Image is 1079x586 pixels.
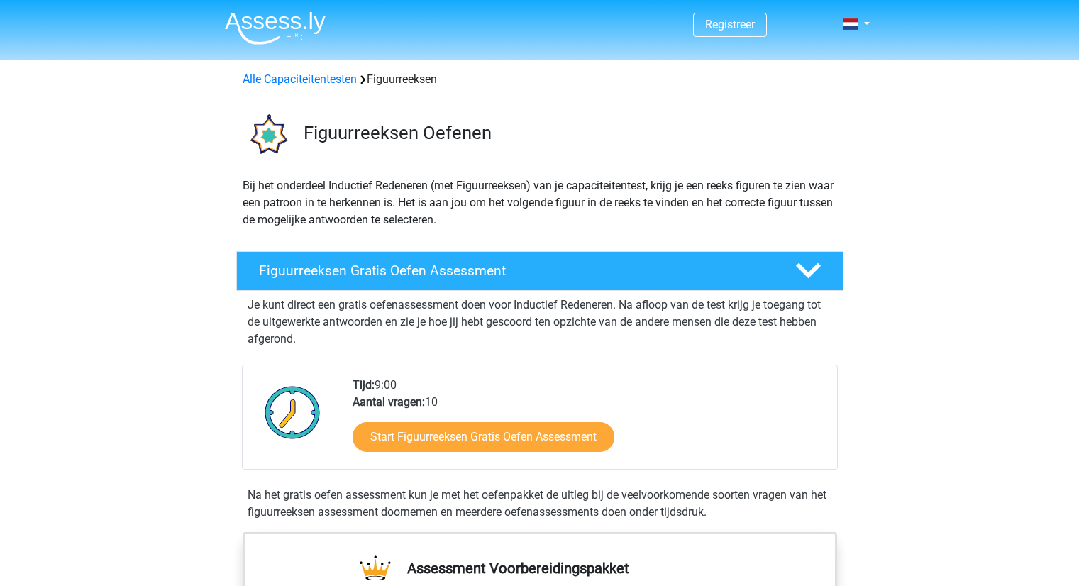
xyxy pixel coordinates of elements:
b: Tijd: [353,378,375,392]
img: figuurreeksen [237,105,297,165]
a: Alle Capaciteitentesten [243,72,357,86]
a: Registreer [705,18,755,31]
img: Assessly [225,11,326,45]
h3: Figuurreeksen Oefenen [304,122,832,144]
b: Aantal vragen: [353,395,425,409]
img: Klok [257,377,328,448]
a: Figuurreeksen Gratis Oefen Assessment [231,251,849,291]
h4: Figuurreeksen Gratis Oefen Assessment [259,262,773,279]
a: Start Figuurreeksen Gratis Oefen Assessment [353,422,614,452]
p: Je kunt direct een gratis oefenassessment doen voor Inductief Redeneren. Na afloop van de test kr... [248,297,832,348]
div: 9:00 10 [342,377,836,469]
p: Bij het onderdeel Inductief Redeneren (met Figuurreeksen) van je capaciteitentest, krijg je een r... [243,177,837,228]
div: Na het gratis oefen assessment kun je met het oefenpakket de uitleg bij de veelvoorkomende soorte... [242,487,838,521]
div: Figuurreeksen [237,71,843,88]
